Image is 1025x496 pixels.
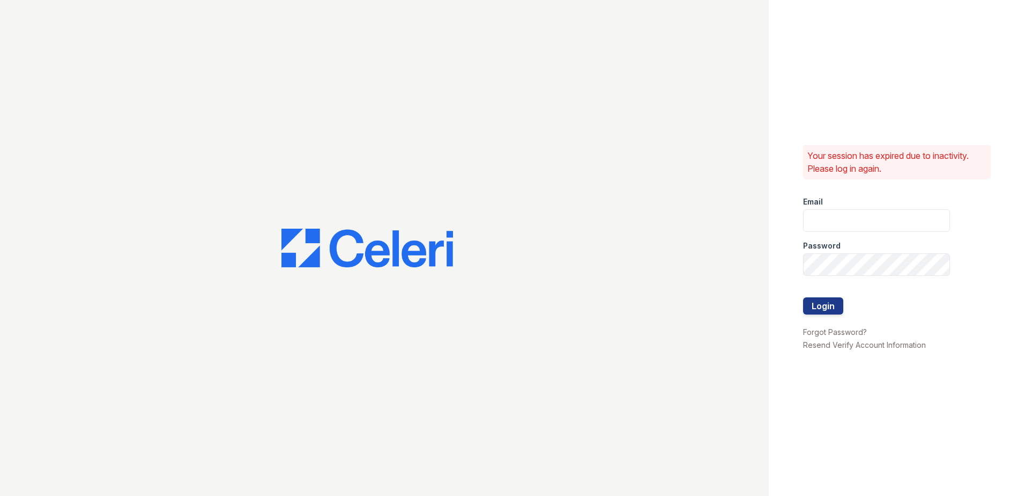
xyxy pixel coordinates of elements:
[803,340,926,349] a: Resend Verify Account Information
[803,240,841,251] label: Password
[803,327,867,337] a: Forgot Password?
[281,229,453,267] img: CE_Logo_Blue-a8612792a0a2168367f1c8372b55b34899dd931a85d93a1a3d3e32e68fde9ad4.png
[803,196,823,207] label: Email
[807,149,986,175] p: Your session has expired due to inactivity. Please log in again.
[803,297,843,315] button: Login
